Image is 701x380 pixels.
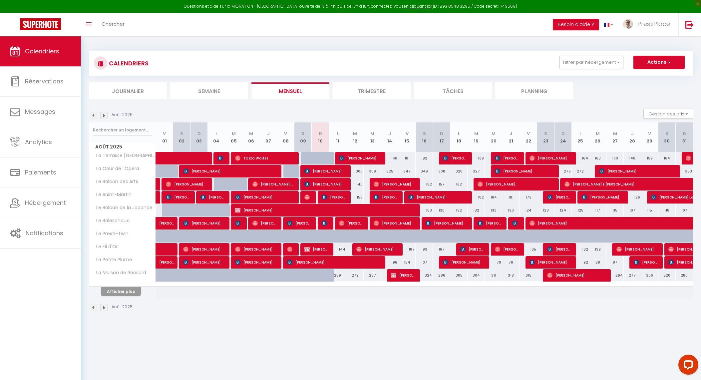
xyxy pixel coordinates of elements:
[235,256,275,269] span: [PERSON_NAME]
[468,191,485,204] div: 182
[97,13,130,36] a: Chercher
[304,165,345,177] span: [PERSON_NAME]
[20,18,61,30] img: Super Booking
[287,243,293,256] span: [PERSON_NAME]
[346,191,364,204] div: 153
[93,124,152,136] input: Rechercher un logement...
[112,304,133,310] p: Août 2025
[322,191,345,204] span: [PERSON_NAME]
[235,243,275,256] span: [PERSON_NAME]
[90,269,148,277] span: La Maison de Ronsard
[537,122,554,152] th: 23
[25,138,52,146] span: Analytics
[260,122,277,152] th: 07
[25,199,66,207] span: Hébergement
[183,243,223,256] span: [PERSON_NAME]
[633,56,685,69] button: Actions
[370,130,374,137] abbr: M
[624,152,641,164] div: 148
[249,130,253,137] abbr: M
[319,130,322,137] abbr: D
[596,130,600,137] abbr: M
[520,269,537,282] div: 315
[183,256,223,269] span: [PERSON_NAME]
[474,130,478,137] abbr: M
[388,130,391,137] abbr: J
[218,152,223,164] span: [PERSON_NAME]
[468,152,485,164] div: 139
[589,152,606,164] div: 163
[613,130,617,137] abbr: M
[547,269,605,282] span: [PERSON_NAME]
[381,165,398,177] div: 325
[554,122,572,152] th: 24
[329,243,346,256] div: 144
[364,269,381,282] div: 287
[391,269,414,282] span: [PERSON_NAME]
[208,122,225,152] th: 04
[512,217,518,230] span: [PERSON_NAME] [PERSON_NAME]
[502,191,520,204] div: 181
[572,152,589,164] div: 164
[537,204,554,217] div: 128
[235,152,293,164] span: Tasza Waites
[520,204,537,217] div: 124
[404,3,431,9] a: en cliquant ici
[329,122,346,152] th: 11
[346,269,364,282] div: 279
[346,178,364,191] div: 140
[416,269,433,282] div: 324
[183,165,275,177] span: [PERSON_NAME]
[450,178,468,191] div: 162
[414,82,492,99] li: Tâches
[197,130,201,137] abbr: D
[166,178,206,191] span: [PERSON_NAME]
[156,178,159,191] a: [PERSON_NAME]
[90,204,154,212] span: Le Balcon de la Joconde
[374,178,414,191] span: [PERSON_NAME]
[25,168,56,176] span: Paiements
[623,19,633,29] img: ...
[676,269,693,282] div: 280
[416,243,433,256] div: 193
[398,243,416,256] div: 187
[304,191,310,204] span: [PERSON_NAME]
[553,19,599,30] button: Besoin d'aide ?
[301,130,304,137] abbr: S
[277,122,294,152] th: 08
[235,217,241,230] span: [PERSON_NAME]
[599,165,674,177] span: [PERSON_NAME]
[433,269,450,282] div: 286
[339,152,379,164] span: [PERSON_NAME]
[589,122,606,152] th: 26
[443,152,466,164] span: [PERSON_NAME]
[287,217,310,230] span: [PERSON_NAME]
[242,122,260,152] th: 06
[529,152,570,164] span: [PERSON_NAME]
[485,256,502,269] div: 79
[443,256,483,269] span: [PERSON_NAME]
[353,130,357,137] abbr: M
[554,165,572,177] div: 276
[251,82,329,99] li: Mensuel
[643,109,693,119] button: Gestion des prix
[89,142,156,152] span: Août 2025
[374,191,397,204] span: [PERSON_NAME]
[101,287,141,296] button: Afficher plus
[159,214,175,226] span: [PERSON_NAME]
[381,256,398,269] div: 96
[25,77,64,85] span: Réservations
[624,204,641,217] div: 107
[468,269,485,282] div: 304
[398,256,416,269] div: 104
[173,122,190,152] th: 02
[364,122,381,152] th: 13
[90,217,131,225] span: Le Baleschoux
[495,165,552,177] span: [PERSON_NAME]
[665,130,668,137] abbr: S
[225,122,242,152] th: 05
[648,130,651,137] abbr: V
[450,165,468,177] div: 328
[478,217,501,230] span: [PERSON_NAME], Rica and [PERSON_NAME] [PERSON_NAME]
[561,130,565,137] abbr: D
